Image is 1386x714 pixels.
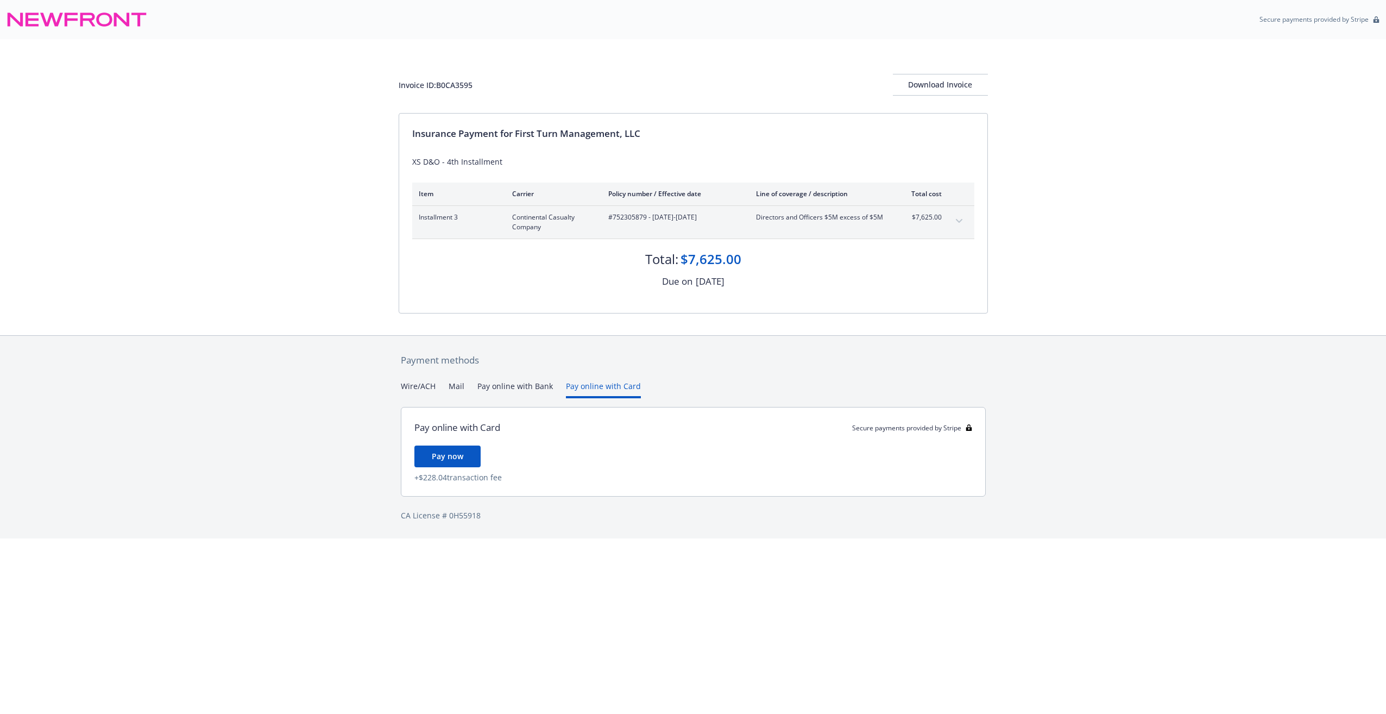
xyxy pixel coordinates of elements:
button: Wire/ACH [401,380,436,398]
button: Pay now [414,446,481,467]
div: Due on [662,274,692,289]
div: Line of coverage / description [756,189,884,198]
div: Carrier [512,189,591,198]
div: Invoice ID: B0CA3595 [399,79,472,91]
div: Secure payments provided by Stripe [852,423,972,433]
div: Installment 3Continental Casualty Company#752305879 - [DATE]-[DATE]Directors and Officers $5M exc... [412,206,974,239]
span: #752305879 - [DATE]-[DATE] [608,212,739,222]
button: Pay online with Card [566,380,641,398]
div: Total cost [901,189,942,198]
div: + $228.04 transaction fee [414,472,972,483]
span: Directors and Officers $5M excess of $5M [756,212,884,222]
div: Payment methods [401,353,986,367]
div: $7,625.00 [681,250,741,268]
button: Mail [449,380,464,398]
button: expand content [950,212,968,230]
div: XS D&O - 4th Installment [412,156,974,167]
div: Pay online with Card [414,421,500,435]
div: Insurance Payment for First Turn Management, LLC [412,127,974,141]
span: Continental Casualty Company [512,212,591,232]
span: $7,625.00 [901,212,942,222]
div: CA License # 0H55918 [401,510,986,521]
div: Item [419,189,495,198]
button: Download Invoice [893,74,988,96]
span: Installment 3 [419,212,495,222]
p: Secure payments provided by Stripe [1259,15,1369,24]
div: Download Invoice [893,74,988,95]
div: Total: [645,250,678,268]
div: Policy number / Effective date [608,189,739,198]
div: [DATE] [696,274,724,289]
button: Pay online with Bank [477,380,553,398]
span: Pay now [432,451,463,461]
